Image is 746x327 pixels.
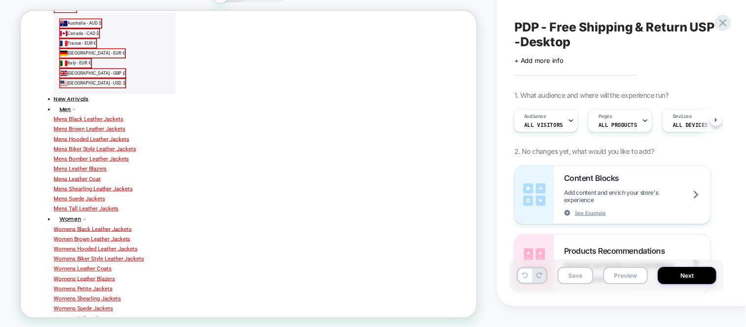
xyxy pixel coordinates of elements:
a: Mens Tall Leather Jackets [44,260,131,268]
span: [GEOGRAPHIC_DATA] - GBP £ [62,78,140,88]
a: Women Brown Leather Jackets [44,300,147,309]
button: Canada - CAD $ [52,24,106,37]
span: See Example [575,209,606,216]
span: [GEOGRAPHIC_DATA] - USD $ [62,91,140,101]
button: [GEOGRAPHIC_DATA] - USD $ [52,90,141,103]
img: Australia [53,11,62,23]
span: 2. No changes yet, what would you like to add? [514,147,654,155]
span: Italy - EUR € [62,65,94,75]
img: United States [53,91,62,102]
a: Mens Suede Jackets [44,246,113,255]
a: Mens Bomber Leather Jackets [44,193,145,202]
span: ALL DEVICES [673,121,708,128]
button: [GEOGRAPHIC_DATA] - EUR € [52,50,140,63]
button: Save [558,267,594,284]
img: Italy [53,64,62,76]
a: New Arrivals [44,110,98,125]
span: Add content and enrich your store's experience [564,189,711,204]
a: Mens Black Leather Jackets [44,140,137,149]
span: Content Blocks [564,173,624,183]
a: Mens Leather Blazers [44,207,115,215]
span: Audience [524,113,546,120]
span: ALL PRODUCTS [598,121,637,128]
span: PDP - Free Shipping & Return USP -Desktop [514,20,719,49]
span: Australia - AUD $ [62,12,108,22]
a: Mens Shearling Leather Jackets [44,233,149,242]
a: Women [44,270,87,285]
button: [GEOGRAPHIC_DATA] - GBP £ [52,77,141,90]
img: Germany [53,51,62,62]
span: Canada - CAD $ [62,25,105,35]
span: 1. What audience and where will the experience run? [514,91,668,99]
span: Pages [598,113,612,120]
a: Mens Brown Leather Jackets [44,153,140,162]
button: France - EUR € [52,37,102,50]
img: United Kingdom [53,78,62,89]
button: Preview [603,267,648,284]
span: [GEOGRAPHIC_DATA] - EUR € [62,52,139,61]
button: Italy - EUR € [52,63,95,77]
a: Men [44,123,81,139]
a: Womens Hooded Leather Jackets [44,313,156,322]
span: All Visitors [524,121,563,128]
button: Next [658,267,716,284]
img: Canada [53,25,62,36]
span: + Add more info [514,57,564,64]
a: Mens Hooded Leather Jackets [44,167,145,176]
a: Mens Biker Style Leather Jackets [44,180,154,189]
a: Mens Leather Coat [44,220,107,229]
span: Products Recommendations [564,246,670,256]
button: Australia - AUD $ [52,10,109,24]
span: Devices [673,113,692,120]
span: France - EUR € [62,38,101,48]
a: Womens Black Leather Jackets [44,287,148,296]
img: France [53,38,62,49]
